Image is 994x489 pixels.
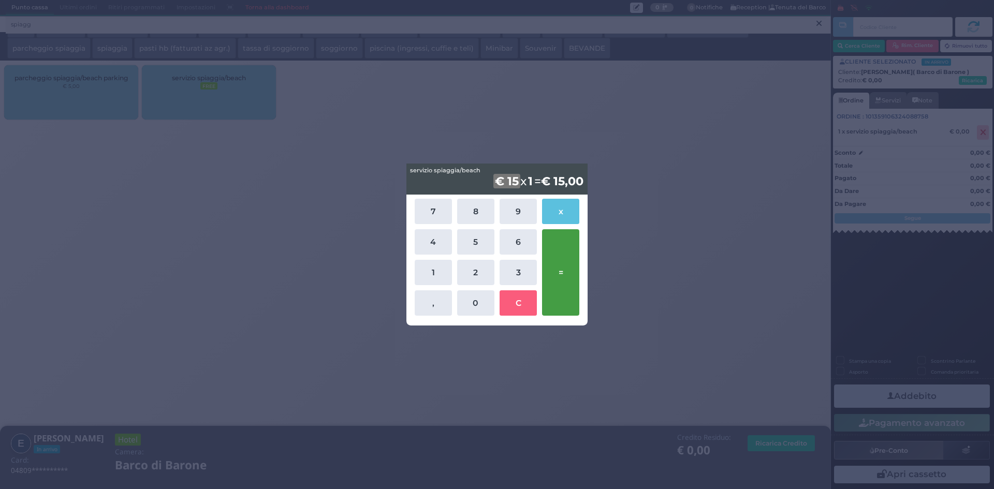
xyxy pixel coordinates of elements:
button: 4 [415,229,452,255]
button: 9 [500,199,537,224]
b: € 15 [493,174,520,188]
button: x [542,199,579,224]
span: servizio spiaggia/beach [410,166,480,175]
button: = [542,229,579,316]
button: 0 [457,290,494,316]
b: 1 [527,174,534,188]
button: 2 [457,260,494,285]
button: 8 [457,199,494,224]
button: C [500,290,537,316]
button: 3 [500,260,537,285]
button: 5 [457,229,494,255]
button: 7 [415,199,452,224]
button: 6 [500,229,537,255]
b: € 15,00 [541,174,583,188]
div: x = [406,164,588,195]
button: , [415,290,452,316]
button: 1 [415,260,452,285]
